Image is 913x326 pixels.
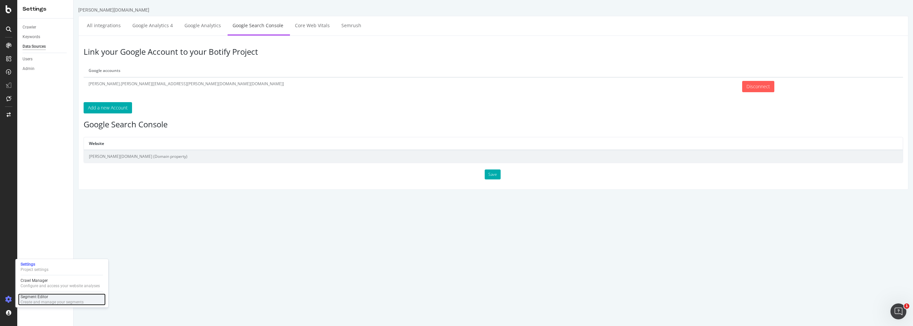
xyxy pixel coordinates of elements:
div: Keywords [23,33,40,40]
div: Settings [23,5,68,13]
a: Crawler [23,24,69,31]
div: Project settings [21,267,48,272]
button: Save [411,169,427,179]
a: Google Analytics 4 [54,16,104,34]
div: Crawler [23,24,36,31]
div: Configure and access your website analyses [21,283,100,289]
a: Google Analytics [106,16,152,34]
button: Add a new Account [10,102,58,113]
a: Data Sources [23,43,69,50]
h3: Google Search Console [10,120,829,129]
input: Disconnect [668,81,701,92]
div: Crawl Manager [21,278,100,283]
div: Settings [21,262,48,267]
a: Segment EditorCreate and manage your segments [18,293,105,305]
td: [PERSON_NAME][DOMAIN_NAME] (Domain property) [10,150,829,163]
span: 1 [904,303,909,309]
th: Google accounts [10,64,664,77]
div: Users [23,56,33,63]
a: Users [23,56,69,63]
td: [PERSON_NAME].[PERSON_NAME][[EMAIL_ADDRESS][PERSON_NAME][DOMAIN_NAME][DOMAIN_NAME]] [10,77,664,96]
div: Segment Editor [21,294,84,299]
a: SettingsProject settings [18,261,105,273]
a: Google Search Console [154,16,215,34]
a: Keywords [23,33,69,40]
div: Admin [23,65,35,72]
a: Semrush [263,16,293,34]
div: Data Sources [23,43,46,50]
a: Core Web Vitals [216,16,261,34]
a: All integrations [8,16,52,34]
div: Create and manage your segments [21,299,84,305]
h3: Link your Google Account to your Botify Project [10,47,829,56]
a: Crawl ManagerConfigure and access your website analyses [18,277,105,289]
div: [PERSON_NAME][DOMAIN_NAME] [5,7,76,13]
iframe: Intercom live chat [890,303,906,319]
th: Website [10,137,829,150]
a: Admin [23,65,69,72]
